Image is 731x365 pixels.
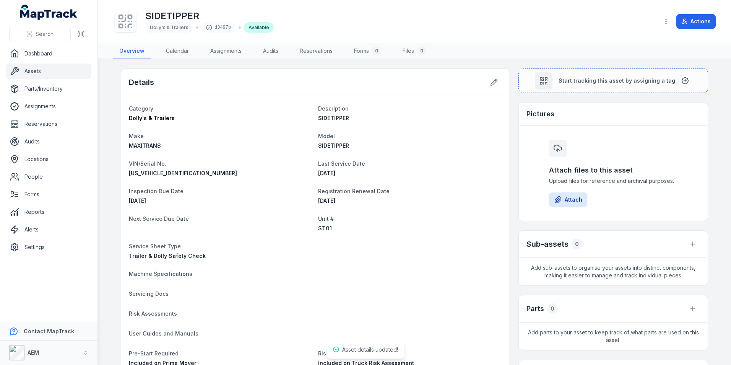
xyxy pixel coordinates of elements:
span: Upload files for reference and archival purposes. [549,177,677,185]
span: Add sub-assets to organise your assets into distinct components, making it easier to manage and t... [519,258,708,285]
span: MAXITRANS [129,142,161,149]
div: d3497b [201,22,236,33]
span: VIN/Serial No. [129,160,166,167]
span: Service Sheet Type [129,243,181,249]
span: Description [318,105,349,112]
a: Settings [6,240,91,255]
div: 0 [417,46,426,55]
a: Reports [6,204,91,220]
span: [US_VEHICLE_IDENTIFICATION_NUMBER] [129,170,237,176]
a: Files0 [396,43,432,59]
div: 0 [547,303,558,314]
a: Locations [6,152,91,167]
span: [DATE] [318,197,335,204]
span: Risk Assessment needed? [318,350,388,357]
span: Dolly's & Trailers [129,115,175,121]
span: Registration Renewal Date [318,188,390,194]
a: Audits [257,43,284,59]
div: 0 [572,239,582,249]
strong: AEM [28,349,39,356]
div: Available [244,22,274,33]
a: People [6,169,91,184]
h3: Parts [526,303,544,314]
span: Make [129,133,144,139]
time: 07/09/2024, 12:00:00 am [318,170,335,176]
a: Assignments [204,43,248,59]
span: Dolly's & Trailers [150,24,188,30]
a: Forms0 [348,43,387,59]
a: Reservations [294,43,339,59]
h3: Pictures [526,109,554,119]
time: 08/11/2026, 12:00:00 am [318,197,335,204]
span: Pre-Start Required [129,350,179,357]
span: Unit # [318,215,334,222]
span: Search [36,30,54,38]
a: Alerts [6,222,91,237]
a: Audits [6,134,91,149]
span: SIDETIPPER [318,142,349,149]
span: Add parts to your asset to keep track of what parts are used on this asset. [519,323,708,350]
span: Category [129,105,153,112]
button: Attach [549,192,587,207]
a: MapTrack [20,5,78,20]
button: Start tracking this asset by assigning a tag [518,68,708,93]
button: Search [9,27,71,41]
span: SIDETIPPER [318,115,349,121]
span: ST01 [318,225,332,231]
a: Calendar [160,43,195,59]
span: Last Service Date [318,160,365,167]
time: 08/08/2026, 12:00:00 am [129,197,146,204]
span: Inspection Due Date [129,188,184,194]
h3: Attach files to this asset [549,165,677,176]
div: 0 [372,46,381,55]
span: [DATE] [129,197,146,204]
span: [DATE] [318,170,335,176]
span: Asset details updated! [342,346,398,353]
span: User Guides and Manuals [129,330,198,337]
button: Actions [676,14,716,29]
span: Servicing Docs [129,290,169,297]
span: Trailer & Dolly Safety Check [129,253,206,259]
span: Next Service Due Date [129,215,189,222]
span: Model [318,133,335,139]
a: Assignments [6,99,91,114]
a: Reservations [6,116,91,132]
strong: Contact MapTrack [24,328,74,334]
h2: Details [129,77,154,88]
a: Overview [113,43,151,59]
a: Assets [6,64,91,79]
a: Parts/Inventory [6,81,91,96]
span: Machine Specifications [129,270,192,277]
a: Dashboard [6,46,91,61]
span: Risk Assessments [129,310,177,317]
h1: SIDETIPPER [145,10,274,22]
span: Start tracking this asset by assigning a tag [559,77,675,85]
h2: Sub-assets [526,239,569,249]
a: Forms [6,187,91,202]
